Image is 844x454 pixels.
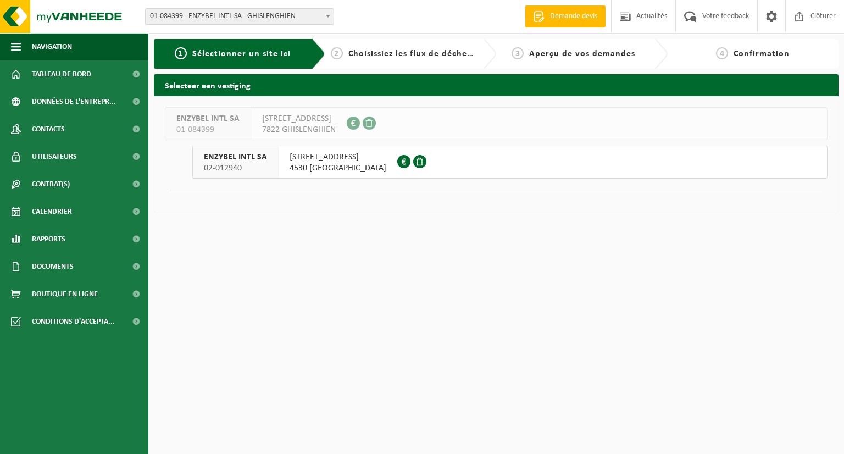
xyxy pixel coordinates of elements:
[204,163,267,174] span: 02-012940
[331,47,343,59] span: 2
[32,280,98,308] span: Boutique en ligne
[32,225,65,253] span: Rapports
[192,49,291,58] span: Sélectionner un site ici
[175,47,187,59] span: 1
[176,113,240,124] span: ENZYBEL INTL SA
[32,33,72,60] span: Navigation
[32,198,72,225] span: Calendrier
[204,152,267,163] span: ENZYBEL INTL SA
[716,47,728,59] span: 4
[525,5,606,27] a: Demande devis
[734,49,790,58] span: Confirmation
[154,74,839,96] h2: Selecteer een vestiging
[290,152,386,163] span: [STREET_ADDRESS]
[192,146,828,179] button: ENZYBEL INTL SA 02-012940 [STREET_ADDRESS]4530 [GEOGRAPHIC_DATA]
[32,170,70,198] span: Contrat(s)
[290,163,386,174] span: 4530 [GEOGRAPHIC_DATA]
[32,253,74,280] span: Documents
[32,115,65,143] span: Contacts
[348,49,531,58] span: Choisissiez les flux de déchets et récipients
[176,124,240,135] span: 01-084399
[146,9,334,24] span: 01-084399 - ENZYBEL INTL SA - GHISLENGHIEN
[32,60,91,88] span: Tableau de bord
[262,124,336,135] span: 7822 GHISLENGHIEN
[32,308,115,335] span: Conditions d'accepta...
[512,47,524,59] span: 3
[547,11,600,22] span: Demande devis
[262,113,336,124] span: [STREET_ADDRESS]
[145,8,334,25] span: 01-084399 - ENZYBEL INTL SA - GHISLENGHIEN
[529,49,635,58] span: Aperçu de vos demandes
[32,143,77,170] span: Utilisateurs
[32,88,116,115] span: Données de l'entrepr...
